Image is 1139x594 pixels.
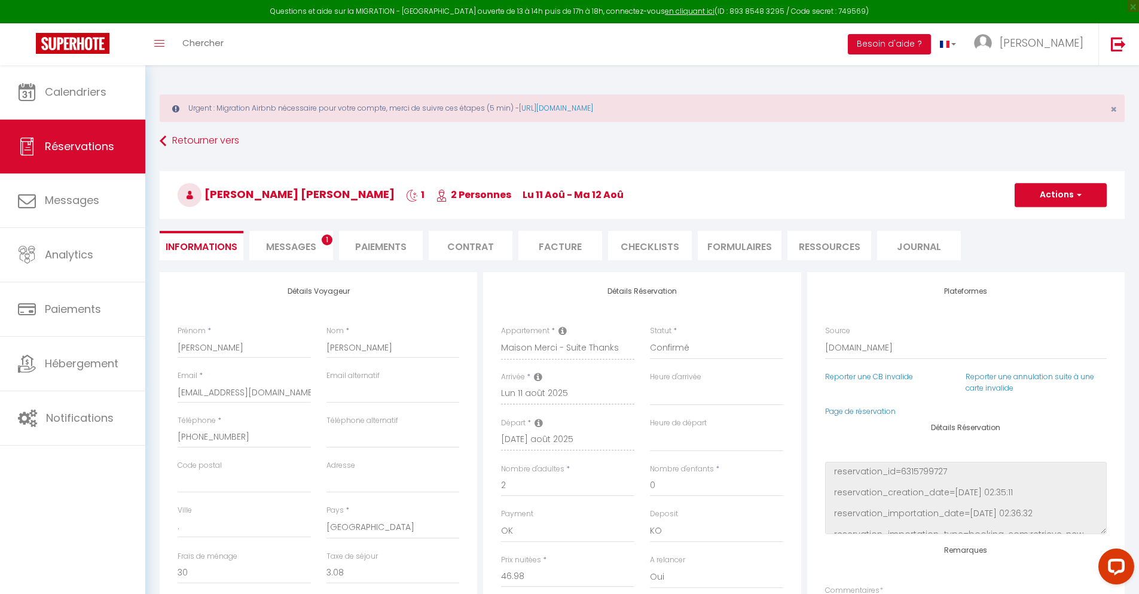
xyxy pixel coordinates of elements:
[501,508,533,520] label: Payment
[326,551,378,562] label: Taxe de séjour
[825,325,850,337] label: Source
[339,231,423,260] li: Paiements
[182,36,224,49] span: Chercher
[501,418,526,429] label: Départ
[36,33,109,54] img: Super Booking
[825,546,1107,555] h4: Remarques
[326,325,344,337] label: Nom
[436,188,511,202] span: 2 Personnes
[45,139,114,154] span: Réservations
[178,325,206,337] label: Prénom
[326,460,355,471] label: Adresse
[266,240,316,254] span: Messages
[429,231,512,260] li: Contrat
[650,464,714,475] label: Nombre d'enfants
[650,508,678,520] label: Deposit
[326,505,344,516] label: Pays
[46,410,114,425] span: Notifications
[45,84,106,99] span: Calendriers
[1015,183,1107,207] button: Actions
[160,231,243,260] li: Informations
[173,23,233,65] a: Chercher
[178,505,192,516] label: Ville
[974,34,992,52] img: ...
[501,325,549,337] label: Appartement
[650,418,707,429] label: Heure de départ
[848,34,931,54] button: Besoin d'aide ?
[501,287,783,296] h4: Détails Réservation
[178,370,197,382] label: Email
[825,406,896,416] a: Page de réservation
[178,287,459,296] h4: Détails Voyageur
[160,95,1125,122] div: Urgent : Migration Airbnb nécessaire pour votre compte, merci de suivre ces étapes (5 min) -
[825,371,913,382] a: Reporter une CB invalide
[178,415,216,427] label: Téléphone
[608,231,692,260] li: CHECKLISTS
[966,371,1094,393] a: Reporter une annulation suite à une carte invalide
[650,371,701,383] label: Heure d'arrivée
[326,415,398,427] label: Téléphone alternatif
[519,103,593,113] a: [URL][DOMAIN_NAME]
[1089,544,1139,594] iframe: LiveChat chat widget
[45,301,101,316] span: Paiements
[326,370,380,382] label: Email alternatif
[501,555,541,566] label: Prix nuitées
[825,287,1107,296] h4: Plateformes
[45,193,99,208] span: Messages
[787,231,871,260] li: Ressources
[1111,36,1126,51] img: logout
[523,188,624,202] span: lu 11 Aoû - ma 12 Aoû
[518,231,602,260] li: Facture
[160,130,1125,152] a: Retourner vers
[178,187,395,202] span: [PERSON_NAME] [PERSON_NAME]
[406,188,425,202] span: 1
[501,371,525,383] label: Arrivée
[698,231,781,260] li: FORMULAIRES
[45,247,93,262] span: Analytics
[322,234,332,245] span: 1
[877,231,961,260] li: Journal
[501,464,564,475] label: Nombre d'adultes
[1110,102,1117,117] span: ×
[650,555,685,566] label: A relancer
[665,6,714,16] a: en cliquant ici
[178,551,237,562] label: Frais de ménage
[825,424,1107,432] h4: Détails Réservation
[965,23,1098,65] a: ... [PERSON_NAME]
[1000,35,1083,50] span: [PERSON_NAME]
[45,356,118,371] span: Hébergement
[650,325,671,337] label: Statut
[1110,104,1117,115] button: Close
[178,460,222,471] label: Code postal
